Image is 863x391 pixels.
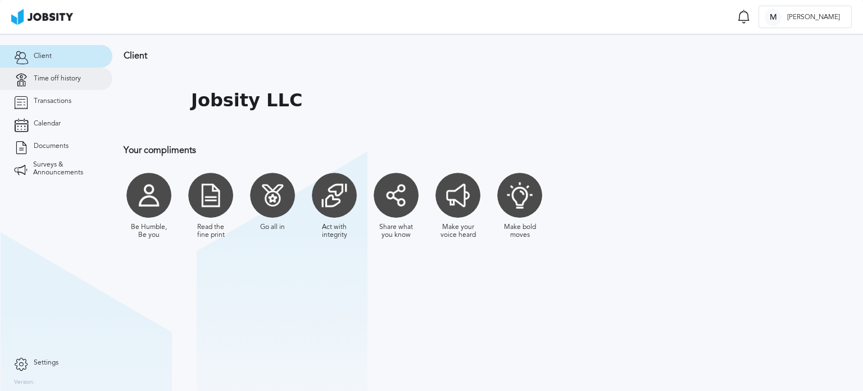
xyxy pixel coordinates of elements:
[260,223,285,231] div: Go all in
[34,97,71,105] span: Transactions
[191,90,302,111] h1: Jobsity LLC
[33,161,98,177] span: Surveys & Announcements
[765,9,782,26] div: M
[315,223,354,239] div: Act with integrity
[34,359,58,367] span: Settings
[34,142,69,150] span: Documents
[376,223,416,239] div: Share what you know
[758,6,852,28] button: M[PERSON_NAME]
[782,14,846,21] span: [PERSON_NAME]
[500,223,539,239] div: Make bold moves
[124,51,733,61] h3: Client
[11,9,73,25] img: ab4bad089aa723f57921c736e9817d99.png
[34,75,81,83] span: Time off history
[34,120,61,128] span: Calendar
[438,223,478,239] div: Make your voice heard
[191,223,230,239] div: Read the fine print
[124,145,733,155] h3: Your compliments
[14,379,35,386] label: Version:
[129,223,169,239] div: Be Humble, Be you
[34,52,52,60] span: Client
